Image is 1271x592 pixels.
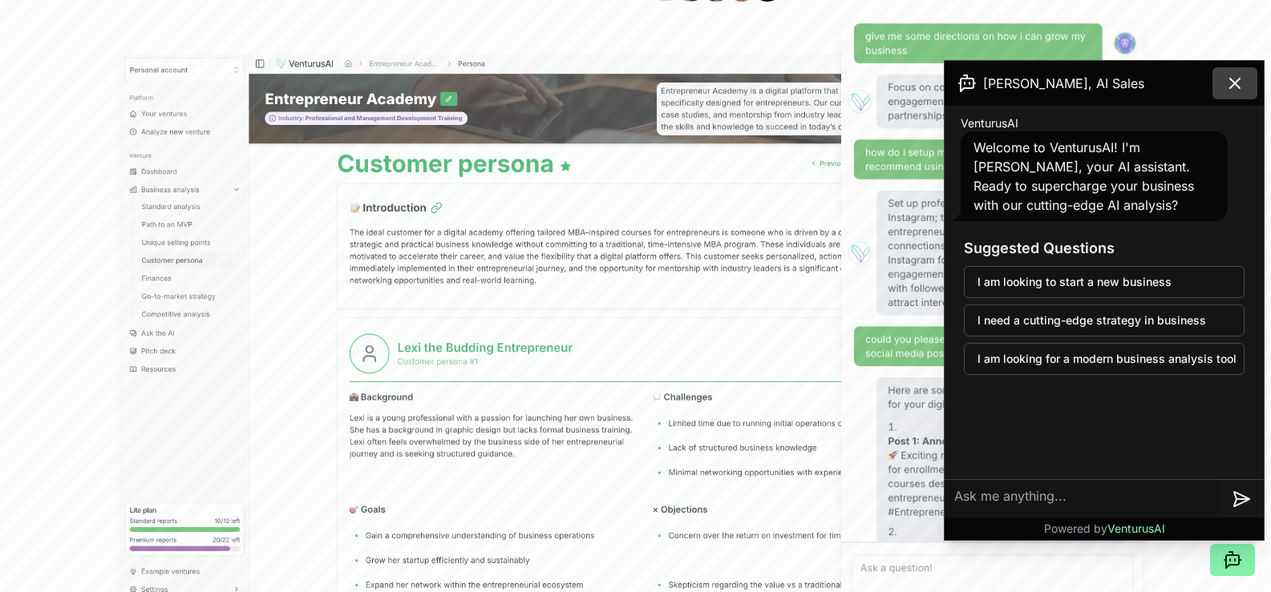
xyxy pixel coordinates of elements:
[973,139,1194,213] span: Welcome to VenturusAI! I'm [PERSON_NAME], your AI assistant. Ready to supercharge your business w...
[964,343,1245,375] button: I am looking for a modern business analysis tool
[1107,522,1165,535] span: VenturusAI
[964,266,1245,298] button: I am looking to start a new business
[964,304,1245,336] button: I need a cutting-edge strategy in business
[983,74,1144,93] span: [PERSON_NAME], AI Sales
[961,115,1018,131] span: VenturusAI
[964,237,1245,260] h3: Suggested Questions
[1044,521,1165,537] p: Powered by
